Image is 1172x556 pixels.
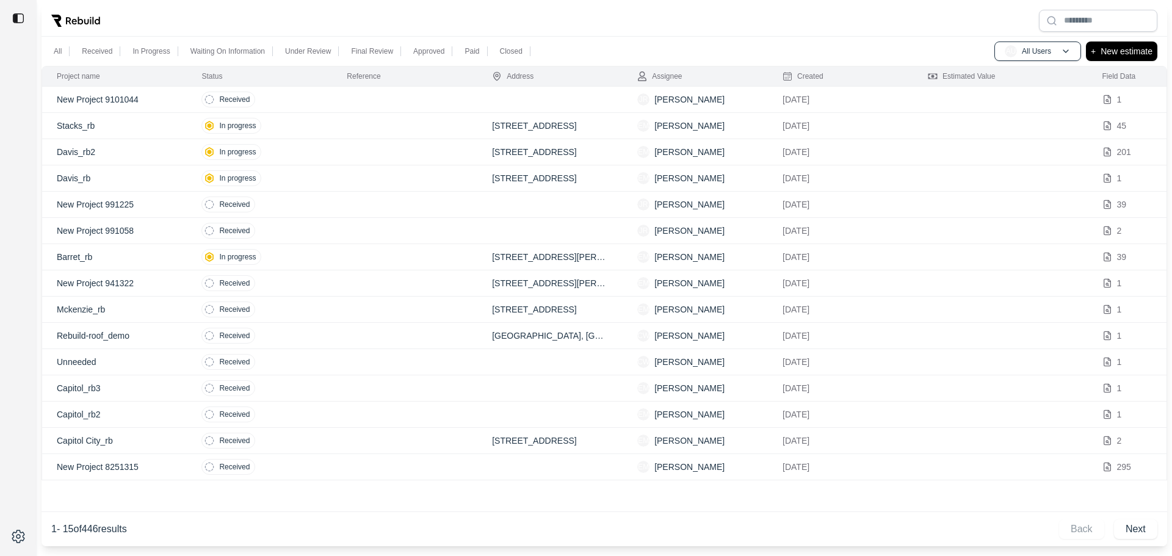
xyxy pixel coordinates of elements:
[994,42,1081,61] button: AUAll Users
[219,278,250,288] p: Received
[783,277,899,289] p: [DATE]
[219,462,250,472] p: Received
[219,383,250,393] p: Received
[637,461,649,473] span: EM
[1117,146,1131,158] p: 201
[204,173,214,183] img: in-progress.svg
[637,356,649,368] span: CW
[219,147,256,157] p: In progress
[637,277,649,289] span: EM
[413,46,444,56] p: Approved
[1117,277,1122,289] p: 1
[57,172,172,184] p: Davis_rb
[783,356,899,368] p: [DATE]
[204,252,214,262] img: in-progress.svg
[54,46,62,56] p: All
[500,46,523,56] p: Closed
[637,172,649,184] span: EM
[783,435,899,447] p: [DATE]
[1102,71,1136,81] div: Field Data
[12,12,24,24] img: toggle sidebar
[57,408,172,421] p: Capitol_rb2
[477,165,623,192] td: [STREET_ADDRESS]
[219,410,250,419] p: Received
[654,93,725,106] p: [PERSON_NAME]
[637,146,649,158] span: EM
[477,297,623,323] td: [STREET_ADDRESS]
[57,461,172,473] p: New Project 8251315
[637,93,649,106] span: JR
[654,251,725,263] p: [PERSON_NAME]
[654,120,725,132] p: [PERSON_NAME]
[783,93,899,106] p: [DATE]
[1117,93,1122,106] p: 1
[82,46,112,56] p: Received
[285,46,331,56] p: Under Review
[637,120,649,132] span: EM
[637,408,649,421] span: EM
[219,436,250,446] p: Received
[219,357,250,367] p: Received
[783,198,899,211] p: [DATE]
[351,46,393,56] p: Final Review
[637,435,649,447] span: EM
[57,146,172,158] p: Davis_rb2
[654,198,725,211] p: [PERSON_NAME]
[1117,408,1122,421] p: 1
[1117,303,1122,316] p: 1
[477,139,623,165] td: [STREET_ADDRESS]
[783,303,899,316] p: [DATE]
[1117,120,1127,132] p: 45
[57,93,172,106] p: New Project 9101044
[1117,356,1122,368] p: 1
[57,330,172,342] p: Rebuild-roof_demo
[654,146,725,158] p: [PERSON_NAME]
[219,121,256,131] p: In progress
[204,147,214,157] img: in-progress.svg
[477,113,623,139] td: [STREET_ADDRESS]
[637,382,649,394] span: EM
[654,330,725,342] p: [PERSON_NAME]
[783,71,823,81] div: Created
[637,303,649,316] span: EM
[1117,198,1127,211] p: 39
[57,303,172,316] p: Mckenzie_rb
[783,251,899,263] p: [DATE]
[654,435,725,447] p: [PERSON_NAME]
[654,461,725,473] p: [PERSON_NAME]
[637,225,649,237] span: JR
[637,198,649,211] span: JR
[783,172,899,184] p: [DATE]
[1114,519,1157,539] button: Next
[57,382,172,394] p: Capitol_rb3
[1117,251,1127,263] p: 39
[219,200,250,209] p: Received
[477,323,623,349] td: [GEOGRAPHIC_DATA], [GEOGRAPHIC_DATA]
[57,225,172,237] p: New Project 991058
[57,71,100,81] div: Project name
[637,71,682,81] div: Assignee
[928,71,996,81] div: Estimated Value
[57,120,172,132] p: Stacks_rb
[132,46,170,56] p: In Progress
[57,435,172,447] p: Capitol City_rb
[57,356,172,368] p: Unneeded
[783,408,899,421] p: [DATE]
[219,226,250,236] p: Received
[477,428,623,454] td: [STREET_ADDRESS]
[477,244,623,270] td: [STREET_ADDRESS][PERSON_NAME]
[783,330,899,342] p: [DATE]
[347,71,380,81] div: Reference
[1117,225,1122,237] p: 2
[654,277,725,289] p: [PERSON_NAME]
[654,356,725,368] p: [PERSON_NAME]
[654,303,725,316] p: [PERSON_NAME]
[219,305,250,314] p: Received
[51,522,127,536] p: 1 - 15 of 446 results
[465,46,479,56] p: Paid
[204,121,214,131] img: in-progress.svg
[654,382,725,394] p: [PERSON_NAME]
[637,330,649,342] span: CW
[219,252,256,262] p: In progress
[1117,435,1122,447] p: 2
